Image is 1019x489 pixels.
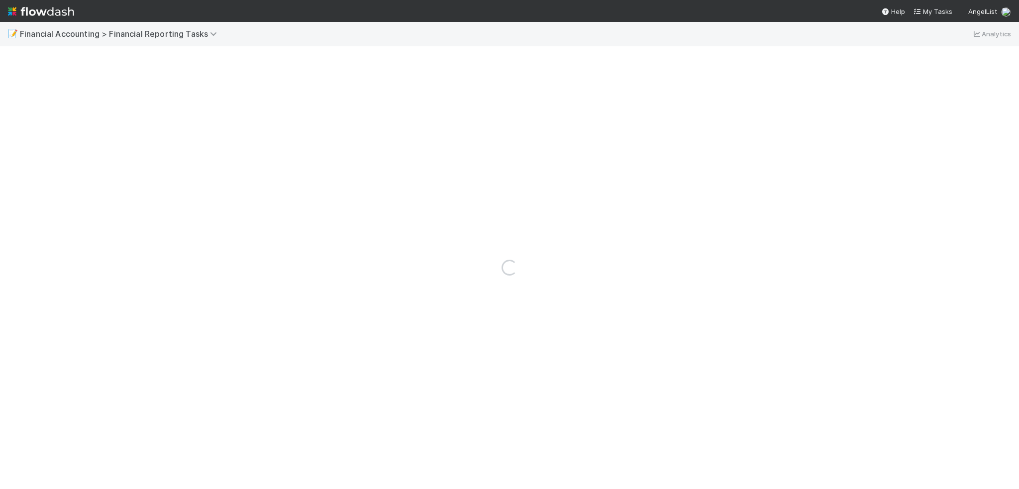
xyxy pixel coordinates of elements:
[913,6,952,16] a: My Tasks
[972,28,1011,40] a: Analytics
[8,29,18,38] span: 📝
[1001,7,1011,17] img: avatar_e5ec2f5b-afc7-4357-8cf1-2139873d70b1.png
[913,7,952,15] span: My Tasks
[881,6,905,16] div: Help
[8,3,74,20] img: logo-inverted-e16ddd16eac7371096b0.svg
[20,29,222,39] span: Financial Accounting > Financial Reporting Tasks
[968,7,997,15] span: AngelList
